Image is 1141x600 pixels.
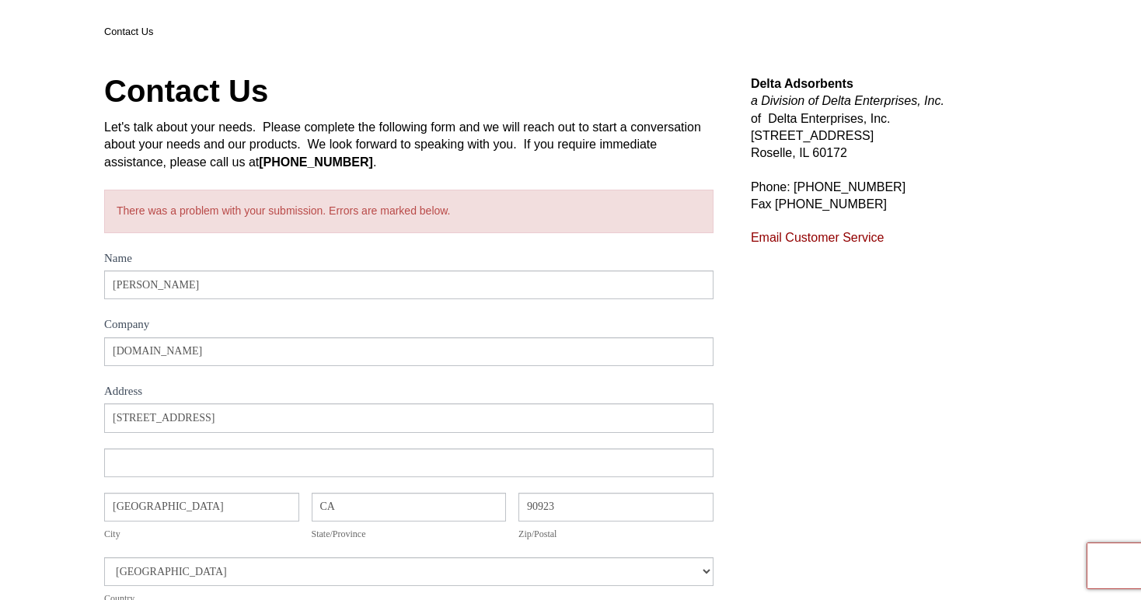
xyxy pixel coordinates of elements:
[104,119,714,171] div: Let's talk about your needs. Please complete the following form and we will reach out to start a ...
[751,94,944,107] em: a Division of Delta Enterprises, Inc.
[259,155,373,169] strong: [PHONE_NUMBER]
[104,190,714,233] div: There was a problem with your submission. Errors are marked below.
[104,75,714,106] h1: Contact Us
[104,315,714,337] label: Company
[751,75,1037,162] p: of Delta Enterprises, Inc. [STREET_ADDRESS] Roselle, IL 60172
[104,382,714,404] div: Address
[312,526,507,542] div: State/Province
[518,526,714,542] div: Zip/Postal
[104,526,299,542] div: City
[104,26,153,37] span: Contact Us
[104,249,714,271] label: Name
[751,77,853,90] strong: Delta Adsorbents
[751,179,1037,214] p: Phone: [PHONE_NUMBER] Fax [PHONE_NUMBER]
[751,231,885,244] a: Email Customer Service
